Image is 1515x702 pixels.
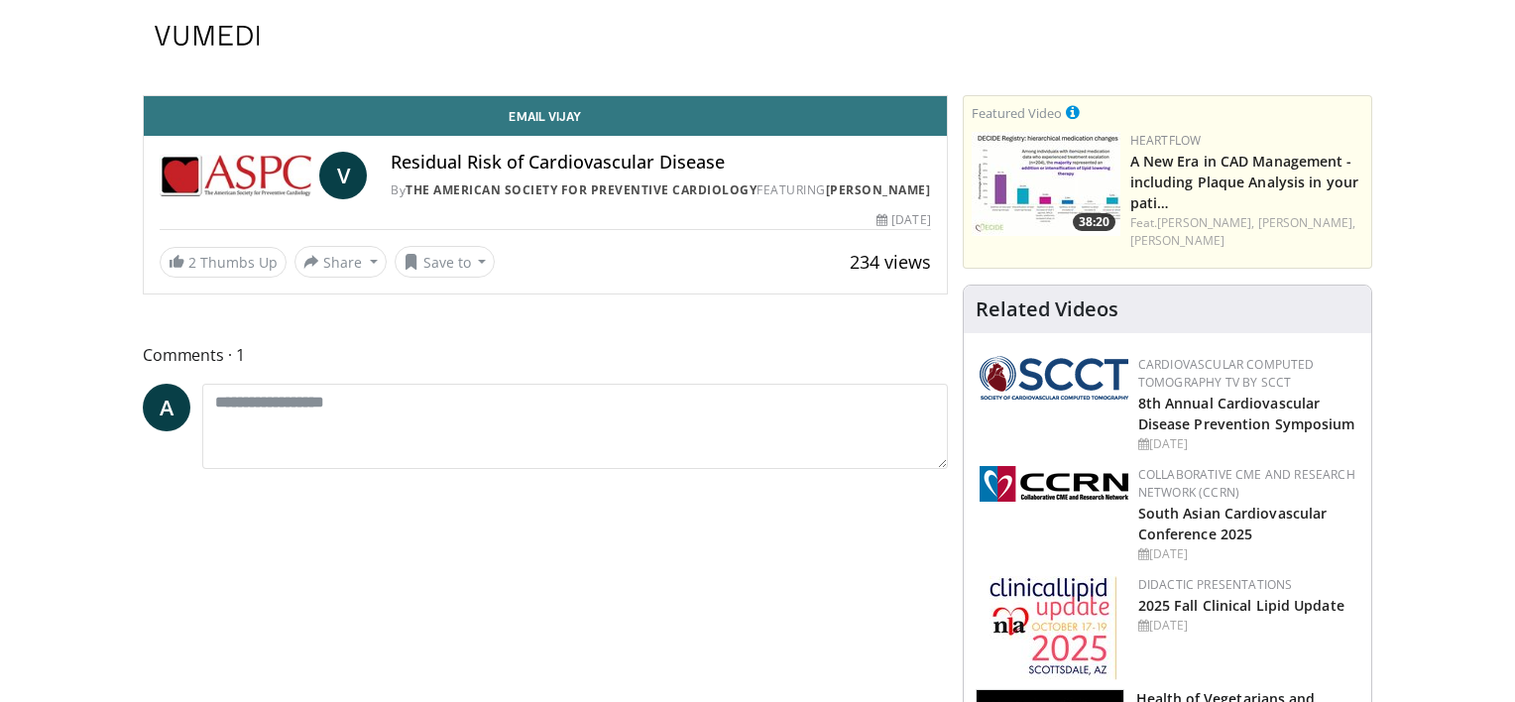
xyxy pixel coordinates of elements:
[1130,150,1363,212] h3: A New Era in CAD Management - including Plaque Analysis in your patient care
[188,253,196,272] span: 2
[980,356,1128,400] img: 51a70120-4f25-49cc-93a4-67582377e75f.png.150x105_q85_autocrop_double_scale_upscale_version-0.2.png
[1258,214,1355,231] a: [PERSON_NAME],
[1138,435,1355,453] div: [DATE]
[972,104,1062,122] small: Featured Video
[1138,596,1344,615] a: 2025 Fall Clinical Lipid Update
[160,247,287,278] a: 2 Thumbs Up
[1138,617,1355,635] div: [DATE]
[406,181,757,198] a: The American Society for Preventive Cardiology
[1066,101,1080,123] a: This is paid for by Heartflow
[1138,576,1355,594] div: Didactic Presentations
[160,152,311,199] img: The American Society for Preventive Cardiology
[1130,214,1363,250] div: Feat.
[143,384,190,431] a: A
[1073,213,1115,231] span: 38:20
[395,246,496,278] button: Save to
[1138,394,1355,433] a: 8th Annual Cardiovascular Disease Prevention Symposium
[850,250,931,274] span: 234 views
[319,152,367,199] a: V
[976,297,1118,321] h4: Related Videos
[155,26,260,46] img: VuMedi Logo
[826,181,931,198] a: [PERSON_NAME]
[1157,214,1254,231] a: [PERSON_NAME],
[876,211,930,229] div: [DATE]
[1130,232,1224,249] a: [PERSON_NAME]
[391,152,930,174] h4: Residual Risk of Cardiovascular Disease
[391,181,930,199] div: By FEATURING
[1130,132,1202,149] a: Heartflow
[1138,504,1328,543] a: South Asian Cardiovascular Conference 2025
[980,466,1128,502] img: a04ee3ba-8487-4636-b0fb-5e8d268f3737.png.150x105_q85_autocrop_double_scale_upscale_version-0.2.png
[1138,466,1355,501] a: Collaborative CME and Research Network (CCRN)
[972,132,1120,236] img: 738d0e2d-290f-4d89-8861-908fb8b721dc.150x105_q85_crop-smart_upscale.jpg
[1138,356,1315,391] a: Cardiovascular Computed Tomography TV by SCCT
[1138,545,1355,563] div: [DATE]
[1130,152,1358,212] a: A New Era in CAD Management - including Plaque Analysis in your pati…
[294,246,387,278] button: Share
[990,576,1117,680] img: d65bce67-f81a-47c5-b47d-7b8806b59ca8.jpg.150x105_q85_autocrop_double_scale_upscale_version-0.2.jpg
[972,132,1120,236] a: 38:20
[144,96,947,136] a: Email Vijay
[143,342,948,368] span: Comments 1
